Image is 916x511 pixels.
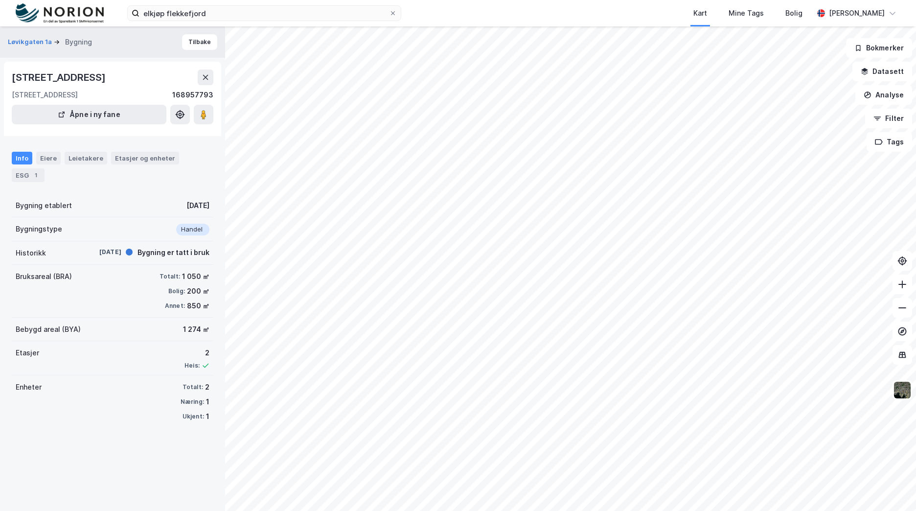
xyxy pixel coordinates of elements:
[729,7,764,19] div: Mine Tags
[693,7,707,19] div: Kart
[184,362,200,370] div: Heis:
[31,170,41,180] div: 1
[65,36,92,48] div: Bygning
[16,247,46,259] div: Historikk
[181,398,204,406] div: Næring:
[893,381,912,399] img: 9k=
[865,109,912,128] button: Filter
[206,411,209,422] div: 1
[168,287,185,295] div: Bolig:
[172,89,213,101] div: 168957793
[182,34,217,50] button: Tilbake
[12,70,108,85] div: [STREET_ADDRESS]
[187,300,209,312] div: 850 ㎡
[867,464,916,511] iframe: Chat Widget
[115,154,175,163] div: Etasjer og enheter
[12,105,166,124] button: Åpne i ny fane
[206,396,209,408] div: 1
[16,271,72,282] div: Bruksareal (BRA)
[183,413,204,420] div: Ukjent:
[205,381,209,393] div: 2
[187,285,209,297] div: 200 ㎡
[184,347,209,359] div: 2
[160,273,180,280] div: Totalt:
[182,271,209,282] div: 1 050 ㎡
[183,324,209,335] div: 1 274 ㎡
[183,383,203,391] div: Totalt:
[16,347,39,359] div: Etasjer
[137,247,209,258] div: Bygning er tatt i bruk
[12,152,32,164] div: Info
[139,6,389,21] input: Søk på adresse, matrikkel, gårdeiere, leietakere eller personer
[16,200,72,211] div: Bygning etablert
[36,152,61,164] div: Eiere
[65,152,107,164] div: Leietakere
[16,381,42,393] div: Enheter
[186,200,209,211] div: [DATE]
[846,38,912,58] button: Bokmerker
[829,7,885,19] div: [PERSON_NAME]
[852,62,912,81] button: Datasett
[867,464,916,511] div: Kontrollprogram for chat
[785,7,802,19] div: Bolig
[8,37,54,47] button: Løvikgaten 1a
[16,3,104,23] img: norion-logo.80e7a08dc31c2e691866.png
[12,89,78,101] div: [STREET_ADDRESS]
[165,302,185,310] div: Annet:
[12,168,45,182] div: ESG
[82,248,121,256] div: [DATE]
[855,85,912,105] button: Analyse
[16,324,81,335] div: Bebygd areal (BYA)
[16,223,62,235] div: Bygningstype
[867,132,912,152] button: Tags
